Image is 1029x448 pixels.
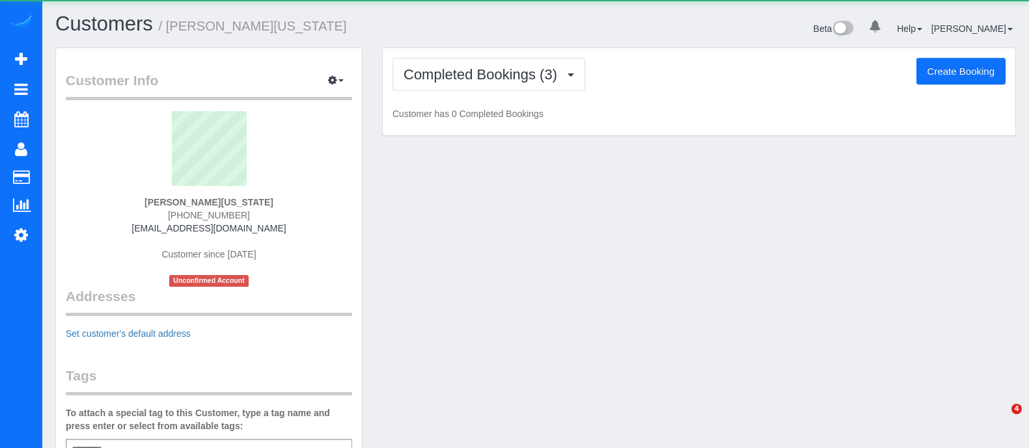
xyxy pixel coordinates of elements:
span: 4 [1011,404,1022,414]
a: [EMAIL_ADDRESS][DOMAIN_NAME] [131,223,286,233]
a: Set customer's default address [66,328,191,339]
a: Help [897,23,922,34]
span: [PHONE_NUMBER] [168,210,250,220]
a: Customers [55,12,153,35]
a: [PERSON_NAME] [931,23,1013,34]
p: Customer has 0 Completed Bookings [392,107,1006,120]
span: Customer since [DATE] [161,249,256,259]
img: New interface [832,21,853,38]
span: Completed Bookings (3) [404,66,564,83]
button: Create Booking [916,58,1006,85]
img: Automaid Logo [8,13,34,31]
small: / [PERSON_NAME][US_STATE] [159,19,347,33]
a: Beta [814,23,854,34]
span: Unconfirmed Account [169,275,249,286]
button: Completed Bookings (3) [392,58,585,91]
legend: Customer Info [66,71,352,100]
iframe: Intercom live chat [985,404,1016,435]
label: To attach a special tag to this Customer, type a tag name and press enter or select from availabl... [66,406,352,432]
strong: [PERSON_NAME][US_STATE] [144,197,273,207]
legend: Tags [66,366,352,395]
